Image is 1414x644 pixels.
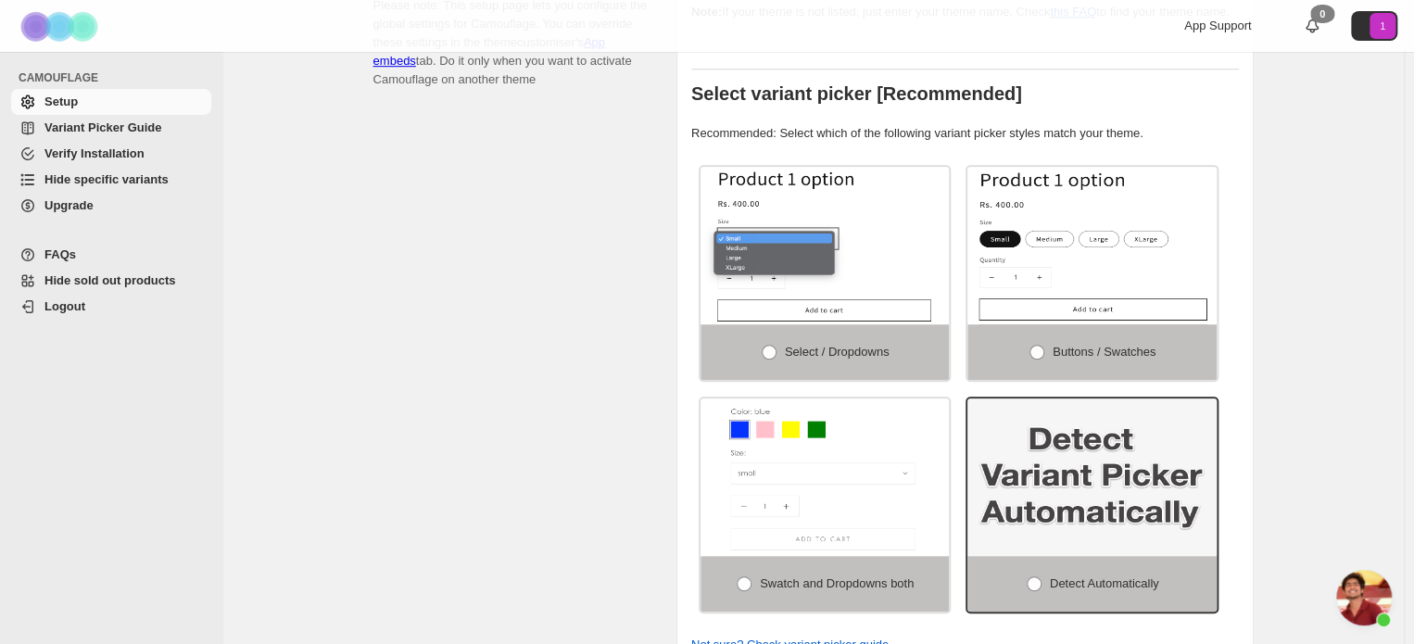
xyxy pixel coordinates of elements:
[691,124,1239,143] p: Recommended: Select which of the following variant picker styles match your theme.
[760,576,914,590] span: Swatch and Dropdowns both
[1184,19,1251,32] span: App Support
[19,70,213,85] span: CAMOUFLAGE
[785,345,890,359] span: Select / Dropdowns
[44,273,176,287] span: Hide sold out products
[44,120,161,134] span: Variant Picker Guide
[701,398,950,556] img: Swatch and Dropdowns both
[44,247,76,261] span: FAQs
[1336,570,1392,625] div: Open chat
[11,193,211,219] a: Upgrade
[1050,576,1159,590] span: Detect Automatically
[11,115,211,141] a: Variant Picker Guide
[11,268,211,294] a: Hide sold out products
[1370,13,1395,39] span: Avatar with initials 1
[967,167,1217,324] img: Buttons / Swatches
[44,299,85,313] span: Logout
[691,83,1022,104] b: Select variant picker [Recommended]
[44,146,145,160] span: Verify Installation
[1380,20,1385,32] text: 1
[11,242,211,268] a: FAQs
[11,89,211,115] a: Setup
[44,172,169,186] span: Hide specific variants
[1351,11,1397,41] button: Avatar with initials 1
[11,294,211,320] a: Logout
[15,1,107,52] img: Camouflage
[44,198,94,212] span: Upgrade
[44,95,78,108] span: Setup
[1303,17,1321,35] a: 0
[701,167,950,324] img: Select / Dropdowns
[11,167,211,193] a: Hide specific variants
[967,398,1217,556] img: Detect Automatically
[1053,345,1155,359] span: Buttons / Swatches
[11,141,211,167] a: Verify Installation
[1310,5,1334,23] div: 0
